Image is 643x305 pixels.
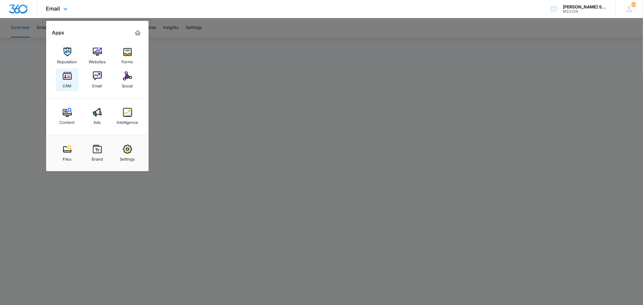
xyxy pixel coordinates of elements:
a: Files [56,142,79,165]
div: Social [122,80,133,88]
a: Social [116,68,139,91]
div: Settings [120,154,135,162]
a: Email [86,68,109,91]
a: Settings [116,142,139,165]
a: Forms [116,44,139,67]
a: Brand [86,142,109,165]
a: Marketing 360® Dashboard [133,28,143,38]
div: Intelligence [117,117,138,125]
span: 138 [631,2,636,7]
div: Brand [92,154,103,162]
div: CRM [63,80,72,88]
a: Content [56,105,79,128]
div: Forms [122,56,133,64]
div: Ads [94,117,101,125]
h2: Apps [52,30,65,36]
a: Ads [86,105,109,128]
a: Reputation [56,44,79,67]
a: Intelligence [116,105,139,128]
span: Email [46,5,60,12]
a: Websites [86,44,109,67]
div: account name [563,5,607,9]
div: Content [60,117,75,125]
div: Files [63,154,71,162]
div: Email [93,80,102,88]
div: Reputation [57,56,77,64]
a: CRM [56,68,79,91]
div: Websites [89,56,106,64]
div: account id [563,9,607,14]
div: notifications count [631,2,636,7]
